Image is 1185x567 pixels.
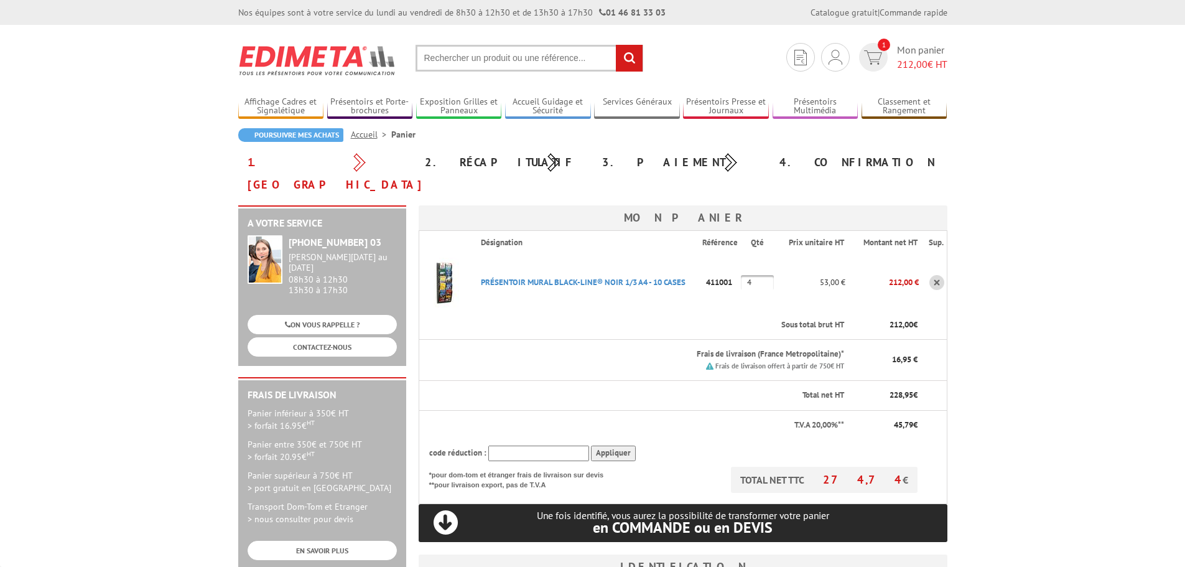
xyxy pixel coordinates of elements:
span: 212,00 [890,319,913,330]
p: *pour dom-tom et étranger frais de livraison sur devis **pour livraison export, pas de T.V.A [429,467,616,490]
p: Prix unitaire HT [786,237,844,249]
p: TOTAL NET TTC € [731,467,918,493]
h3: Mon panier [419,205,947,230]
span: 228,95 [890,390,913,400]
h2: Frais de Livraison [248,390,397,401]
a: Affichage Cadres et Signalétique [238,96,324,117]
a: ON VOUS RAPPELLE ? [248,315,397,334]
img: PRéSENTOIR MURAL BLACK-LINE® NOIR 1/3 A4 - 10 CASES [419,258,469,307]
img: widget-service.jpg [248,235,282,284]
p: 53,00 € [776,271,845,293]
p: Total net HT [429,390,844,401]
p: Frais de livraison (France Metropolitaine)* [481,349,844,360]
p: € [855,319,918,331]
input: Appliquer [591,446,636,461]
span: > port gratuit en [GEOGRAPHIC_DATA] [248,482,391,494]
a: devis rapide 1 Mon panier 212,00€ HT [856,43,947,72]
a: Présentoirs et Porte-brochures [327,96,413,117]
a: Accueil [351,129,391,140]
sup: HT [307,449,315,458]
th: Sous total brut HT [471,311,845,340]
img: devis rapide [864,50,882,65]
p: Panier inférieur à 350€ HT [248,407,397,432]
div: | [811,6,947,19]
div: Nos équipes sont à votre service du lundi au vendredi de 8h30 à 12h30 et de 13h30 à 17h30 [238,6,666,19]
span: 274,74 [823,472,903,487]
p: Une fois identifié, vous aurez la possibilité de transformer votre panier [419,510,947,535]
th: Qté [741,231,776,255]
span: 16,95 € [892,354,918,365]
div: 08h30 à 12h30 13h30 à 17h30 [289,252,397,295]
a: Catalogue gratuit [811,7,878,18]
th: Désignation [471,231,702,255]
span: en COMMANDE ou en DEVIS [593,518,773,537]
span: > nous consulter pour devis [248,513,353,525]
div: 2. Récapitulatif [416,151,593,174]
img: devis rapide [829,50,842,65]
a: CONTACTEZ-NOUS [248,337,397,357]
span: Mon panier [897,43,947,72]
a: PRéSENTOIR MURAL BLACK-LINE® NOIR 1/3 A4 - 10 CASES [481,277,685,288]
div: 1. [GEOGRAPHIC_DATA] [238,151,416,196]
span: > forfait 16.95€ [248,420,315,431]
p: € [855,390,918,401]
p: Panier entre 350€ et 750€ HT [248,438,397,463]
img: picto.png [706,362,713,370]
img: Edimeta [238,37,397,83]
a: Services Généraux [594,96,680,117]
a: EN SAVOIR PLUS [248,541,397,560]
a: Classement et Rangement [862,96,947,117]
a: Exposition Grilles et Panneaux [416,96,502,117]
a: Présentoirs Presse et Journaux [683,96,769,117]
strong: 01 46 81 33 03 [599,7,666,18]
span: 1 [878,39,890,51]
sup: HT [307,418,315,427]
a: Commande rapide [880,7,947,18]
p: T.V.A 20,00%** [429,419,844,431]
img: devis rapide [794,50,807,65]
p: Transport Dom-Tom et Etranger [248,500,397,525]
li: Panier [391,128,416,141]
a: Présentoirs Multimédia [773,96,858,117]
span: 45,79 [894,419,913,430]
span: 212,00 [897,58,927,70]
strong: [PHONE_NUMBER] 03 [289,236,381,248]
a: Poursuivre mes achats [238,128,343,142]
span: € HT [897,57,947,72]
p: Référence [702,237,740,249]
a: Accueil Guidage et Sécurité [505,96,591,117]
span: code réduction : [429,448,486,458]
p: Panier supérieur à 750€ HT [248,469,397,494]
div: 4. Confirmation [770,151,947,174]
p: 411001 [702,271,741,293]
div: [PERSON_NAME][DATE] au [DATE] [289,252,397,273]
input: rechercher [616,45,643,72]
p: 212,00 € [845,271,919,293]
div: 3. Paiement [593,151,770,174]
small: Frais de livraison offert à partir de 750€ HT [715,362,844,370]
input: Rechercher un produit ou une référence... [416,45,643,72]
p: € [855,419,918,431]
th: Sup. [919,231,947,255]
span: > forfait 20.95€ [248,451,315,462]
p: Montant net HT [855,237,918,249]
h2: A votre service [248,218,397,229]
